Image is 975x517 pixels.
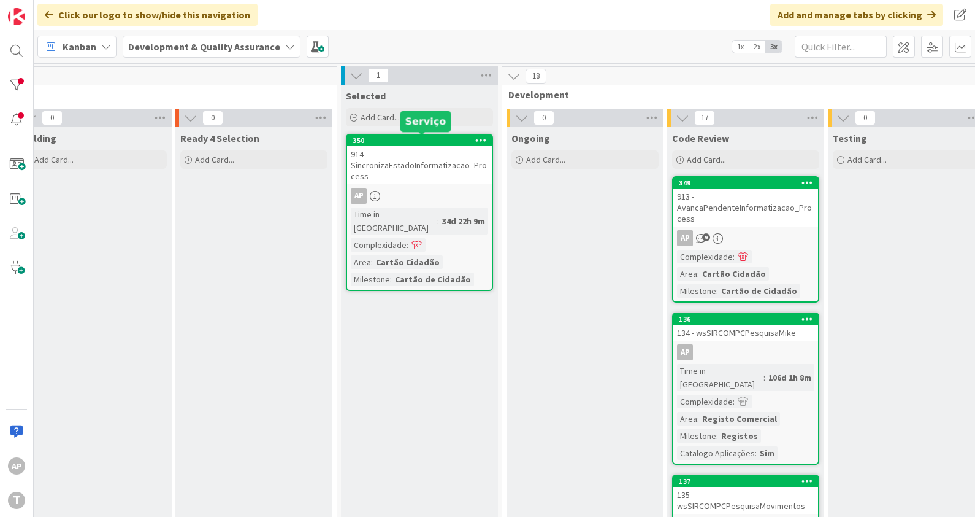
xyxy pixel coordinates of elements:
span: Building [20,132,56,144]
div: AP [673,344,818,360]
span: : [697,412,699,426]
div: 350 [347,135,492,146]
span: : [733,395,735,408]
div: Milestone [351,273,390,286]
img: Visit kanbanzone.com [8,8,25,25]
span: : [755,446,757,460]
div: AP [8,457,25,475]
div: Area [677,412,697,426]
span: 0 [855,111,876,125]
div: Cartão de Cidadão [392,273,474,286]
div: 136134 - wsSIRCOMPCPesquisaMike [673,314,818,341]
div: AP [347,188,492,204]
span: : [371,255,373,269]
div: 349913 - AvancaPendenteInformatizacao_Process [673,177,818,227]
span: 1 [368,68,389,83]
span: 0 [533,111,554,125]
span: Code Review [672,132,729,144]
div: 349 [673,177,818,189]
b: Development & Quality Assurance [128,41,280,53]
span: Kanban [63,39,96,54]
span: 3x [765,41,782,53]
span: : [407,238,408,252]
div: 349 [679,179,818,187]
span: : [697,267,699,281]
span: : [390,273,392,286]
div: 913 - AvancaPendenteInformatizacao_Process [673,189,818,227]
div: Cartão de Cidadão [718,284,800,298]
div: Complexidade [677,395,733,408]
span: : [763,371,765,384]
span: Add Card... [687,154,726,165]
span: 0 [42,111,63,125]
div: Complexidade [351,238,407,252]
div: 137 [673,476,818,487]
div: 106d 1h 8m [765,371,814,384]
div: 136 [673,314,818,325]
span: 17 [694,111,715,125]
div: Click our logo to show/hide this navigation [37,4,258,26]
span: Testing [833,132,867,144]
div: 134 - wsSIRCOMPCPesquisaMike [673,325,818,341]
input: Quick Filter... [795,36,887,58]
span: Ongoing [511,132,550,144]
div: AP [673,230,818,246]
div: Complexidade [677,250,733,263]
span: : [437,214,439,228]
div: Sim [757,446,778,460]
div: 137135 - wsSIRCOMPCPesquisaMovimentos [673,476,818,514]
div: 136 [679,315,818,324]
div: Catalogo Aplicações [677,446,755,460]
span: 18 [526,69,546,84]
div: AP [677,344,693,360]
div: Area [677,267,697,281]
span: Add Card... [526,154,565,165]
div: 137 [679,477,818,486]
span: 0 [202,111,223,125]
span: 9 [702,233,710,241]
span: Add Card... [361,112,400,123]
div: AP [351,188,367,204]
div: Registos [718,429,761,443]
span: Add Card... [195,154,234,165]
div: 135 - wsSIRCOMPCPesquisaMovimentos [673,487,818,514]
div: 34d 22h 9m [439,214,488,228]
div: Time in [GEOGRAPHIC_DATA] [677,364,763,391]
div: AP [677,230,693,246]
div: Add and manage tabs by clicking [770,4,943,26]
div: 350 [353,136,492,145]
div: Cartão Cidadão [373,255,443,269]
span: Ready 4 Selection [180,132,259,144]
span: Selected [346,90,386,102]
div: Registo Comercial [699,412,780,426]
div: 914 - SincronizaEstadoInformatizacao_Process [347,146,492,184]
div: Milestone [677,284,716,298]
span: : [733,250,735,263]
div: Cartão Cidadão [699,267,769,281]
div: Time in [GEOGRAPHIC_DATA] [351,208,437,235]
span: Add Card... [34,154,74,165]
div: Area [351,255,371,269]
span: : [716,284,718,298]
span: 1x [732,41,749,53]
span: Add Card... [847,154,887,165]
div: T [8,492,25,509]
h5: Serviço [405,115,446,127]
div: Milestone [677,429,716,443]
span: 2x [749,41,765,53]
span: : [716,429,718,443]
div: 350914 - SincronizaEstadoInformatizacao_Process [347,135,492,184]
